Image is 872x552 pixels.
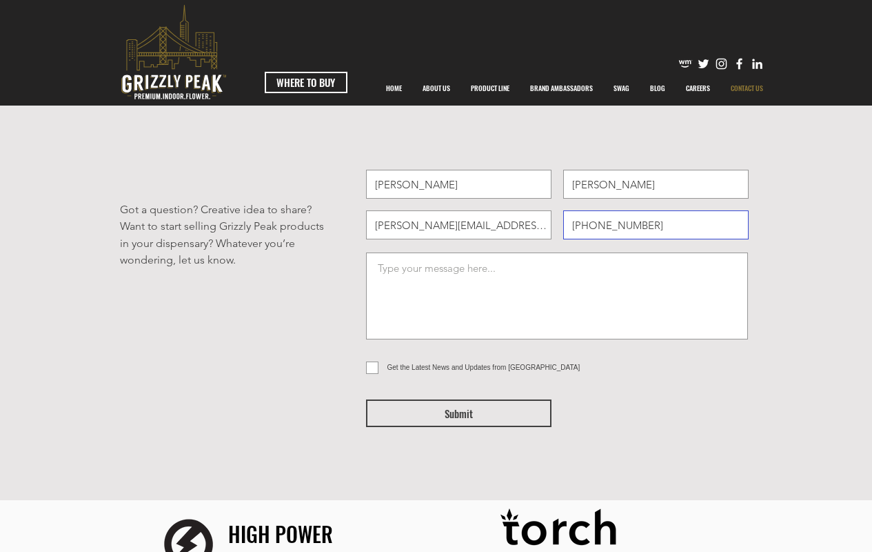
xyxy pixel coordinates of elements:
a: ABOUT US [412,71,460,106]
a: CONTACT US [720,71,773,106]
p: SWAG [607,71,636,106]
p: PRODUCT LINE [464,71,516,106]
p: BRAND AMBASSADORS [523,71,600,106]
input: Phone (optional) [563,210,749,239]
input: First Name [366,170,551,199]
a: BLOG [640,71,676,106]
p: CAREERS [679,71,717,106]
a: CAREERS [676,71,720,106]
div: BRAND AMBASSADORS [520,71,603,106]
img: weedmaps [678,57,693,71]
span: HIGH POWER [228,518,333,549]
nav: Site [376,71,773,106]
a: HOME [376,71,412,106]
span: Submit [445,406,473,421]
a: PRODUCT LINE [460,71,520,106]
input: Email [366,210,551,239]
button: Submit [366,400,551,427]
span: Get the Latest News and Updates from [GEOGRAPHIC_DATA] [387,364,580,371]
span: WHERE TO BUY [276,75,335,90]
img: Instagram [714,57,729,71]
svg: premium-indoor-flower [121,5,226,99]
ul: Social Bar [678,57,764,71]
a: SWAG [603,71,640,106]
input: Last Name [563,170,749,199]
img: Likedin [750,57,764,71]
p: BLOG [643,71,672,106]
img: Twitter [696,57,711,71]
p: HOME [379,71,409,106]
span: Got a question? Creative idea to share? [120,203,312,216]
a: WHERE TO BUY [265,72,347,93]
span: Want to start selling Grizzly Peak products in your dispensary? Whatever you’re wondering, let us... [120,219,324,266]
p: ABOUT US [416,71,457,106]
p: CONTACT US [724,71,770,106]
img: Facebook [732,57,747,71]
